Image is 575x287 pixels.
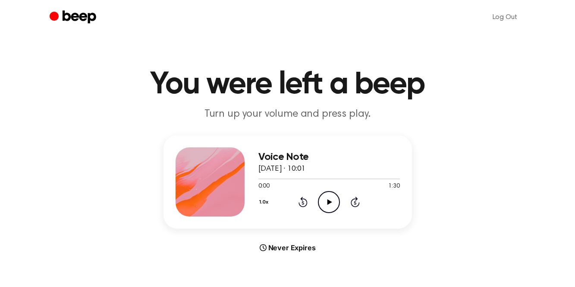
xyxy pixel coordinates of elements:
[258,151,400,163] h3: Voice Note
[122,107,453,121] p: Turn up your volume and press play.
[258,195,272,210] button: 1.0x
[484,7,526,28] a: Log Out
[388,182,399,191] span: 1:30
[163,242,412,253] div: Never Expires
[50,9,98,26] a: Beep
[258,182,270,191] span: 0:00
[67,69,509,100] h1: You were left a beep
[258,165,306,173] span: [DATE] · 10:01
